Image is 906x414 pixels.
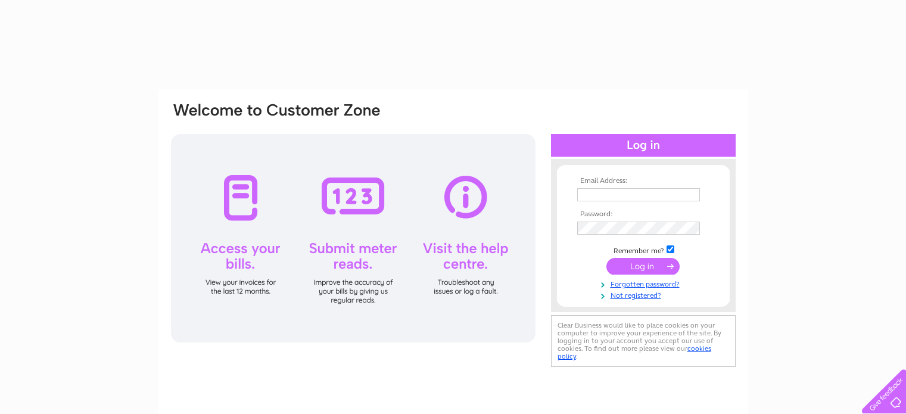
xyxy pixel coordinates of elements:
a: Not registered? [577,289,712,300]
td: Remember me? [574,244,712,256]
th: Email Address: [574,177,712,185]
div: Clear Business would like to place cookies on your computer to improve your experience of the sit... [551,315,736,367]
a: cookies policy [558,344,711,360]
a: Forgotten password? [577,278,712,289]
th: Password: [574,210,712,219]
input: Submit [606,258,680,275]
